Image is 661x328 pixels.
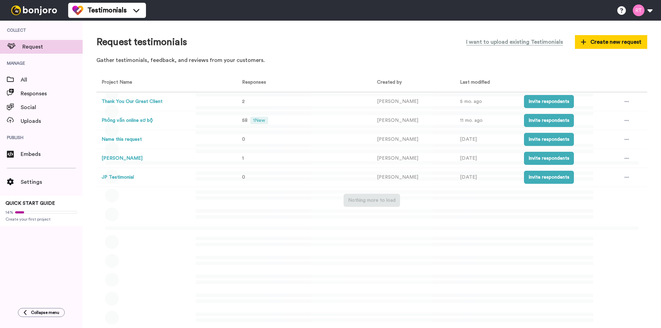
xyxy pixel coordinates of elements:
[96,73,234,92] th: Project Name
[455,73,519,92] th: Last modified
[455,130,519,149] td: [DATE]
[96,56,647,64] p: Gather testimonials, feedback, and reviews from your customers.
[455,111,519,130] td: 11 mo. ago
[461,34,568,50] button: I want to upload existing Testimonials
[372,73,455,92] th: Created by
[372,168,455,187] td: [PERSON_NAME]
[455,149,519,168] td: [DATE]
[239,80,266,85] span: Responses
[524,152,574,165] button: Invite respondents
[102,98,162,105] button: Thank You Our Great Client
[18,308,65,317] button: Collapse menu
[21,76,83,84] span: All
[524,133,574,146] button: Invite respondents
[242,137,245,142] span: 0
[524,171,574,184] button: Invite respondents
[72,5,83,16] img: tm-color.svg
[6,210,13,215] span: 14%
[22,43,83,51] span: Request
[6,216,77,222] span: Create your first project
[21,178,83,186] span: Settings
[102,136,142,143] button: Name this request
[242,118,248,123] span: 58
[31,310,59,315] span: Collapse menu
[372,130,455,149] td: [PERSON_NAME]
[344,194,400,207] button: Nothing more to load
[96,37,187,47] h1: Request testimonials
[102,155,143,162] button: [PERSON_NAME]
[8,6,60,15] img: bj-logo-header-white.svg
[455,92,519,111] td: 5 mo. ago
[6,201,55,206] span: QUICK START GUIDE
[102,174,134,181] button: JP Testimonial
[21,150,83,158] span: Embeds
[575,35,647,49] button: Create new request
[21,103,83,112] span: Social
[102,117,153,124] button: Phỏng vấn online sơ bộ
[242,175,245,180] span: 0
[455,168,519,187] td: [DATE]
[372,149,455,168] td: [PERSON_NAME]
[372,111,455,130] td: [PERSON_NAME]
[21,117,83,125] span: Uploads
[581,38,641,46] span: Create new request
[372,92,455,111] td: [PERSON_NAME]
[87,6,127,15] span: Testimonials
[524,95,574,108] button: Invite respondents
[21,89,83,98] span: Responses
[466,38,563,46] span: I want to upload existing Testimonials
[524,114,574,127] button: Invite respondents
[242,99,245,104] span: 2
[242,156,244,161] span: 1
[250,117,268,124] span: 1 New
